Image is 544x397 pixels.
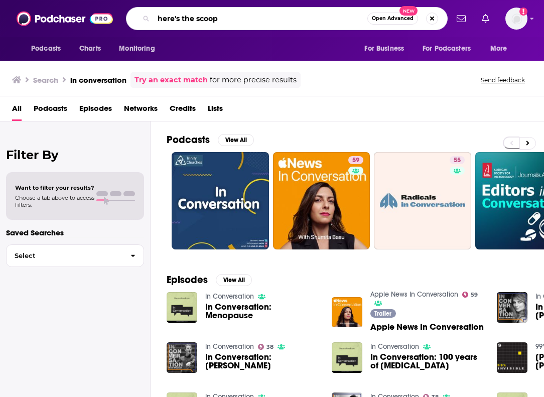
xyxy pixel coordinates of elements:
[216,274,252,286] button: View All
[497,342,527,373] img: Roman, Elliott, and Robert Caro: Live in Conversation
[112,39,168,58] button: open menu
[7,252,122,259] span: Select
[332,297,362,328] img: Apple News In Conversation
[370,353,485,370] a: In Conversation: 100 years of insulin
[167,274,252,286] a: EpisodesView All
[471,293,478,297] span: 59
[15,194,94,208] span: Choose a tab above to access filters.
[70,75,126,85] h3: in conversation
[119,42,155,56] span: Monitoring
[210,74,297,86] span: for more precise results
[24,39,74,58] button: open menu
[167,274,208,286] h2: Episodes
[454,156,461,166] span: 55
[258,344,274,350] a: 38
[483,39,520,58] button: open menu
[134,74,208,86] a: Try an exact match
[273,152,370,249] a: 59
[505,8,527,30] span: Logged in as smeizlik
[266,345,274,349] span: 38
[519,8,527,16] svg: Add a profile image
[154,11,367,27] input: Search podcasts, credits, & more...
[124,100,158,121] a: Networks
[205,353,320,370] a: In Conversation: Brett Weymark
[332,342,362,373] img: In Conversation: 100 years of insulin
[31,42,61,56] span: Podcasts
[6,228,144,237] p: Saved Searches
[205,342,254,351] a: In Conversation
[505,8,527,30] img: User Profile
[17,9,113,28] img: Podchaser - Follow, Share and Rate Podcasts
[6,244,144,267] button: Select
[348,156,363,164] a: 59
[167,342,197,373] img: In Conversation: Brett Weymark
[370,290,458,299] a: Apple News In Conversation
[462,292,478,298] a: 59
[170,100,196,121] a: Credits
[374,311,391,317] span: Trailer
[352,156,359,166] span: 59
[167,134,210,146] h2: Podcasts
[370,342,419,351] a: In Conversation
[364,42,404,56] span: For Business
[450,156,465,164] a: 55
[478,10,493,27] a: Show notifications dropdown
[33,75,58,85] h3: Search
[370,353,485,370] span: In Conversation: 100 years of [MEDICAL_DATA]
[79,100,112,121] a: Episodes
[357,39,417,58] button: open menu
[79,42,101,56] span: Charts
[505,8,527,30] button: Show profile menu
[126,7,448,30] div: Search podcasts, credits, & more...
[208,100,223,121] a: Lists
[399,6,418,16] span: New
[374,152,471,249] a: 55
[205,353,320,370] span: In Conversation: [PERSON_NAME]
[205,303,320,320] a: In Conversation: Menopause
[367,13,418,25] button: Open AdvancedNew
[372,16,414,21] span: Open Advanced
[416,39,485,58] button: open menu
[73,39,107,58] a: Charts
[6,148,144,162] h2: Filter By
[370,323,484,331] a: Apple News In Conversation
[34,100,67,121] a: Podcasts
[167,134,254,146] a: PodcastsView All
[423,42,471,56] span: For Podcasters
[12,100,22,121] a: All
[490,42,507,56] span: More
[218,134,254,146] button: View All
[453,10,470,27] a: Show notifications dropdown
[15,184,94,191] span: Want to filter your results?
[497,292,527,323] img: In Conversation: Amber McMahon
[478,76,528,84] button: Send feedback
[167,292,197,323] img: In Conversation: Menopause
[205,292,254,301] a: In Conversation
